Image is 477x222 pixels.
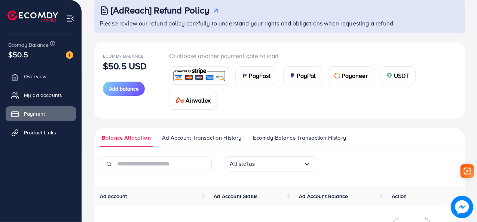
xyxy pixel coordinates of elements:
a: cardAirwallex [169,91,217,110]
a: cardUSDT [380,66,416,85]
h3: [AdReach] Refund Policy [111,5,210,16]
span: All status [230,158,255,170]
span: Ad Account Status [214,192,258,200]
span: Ad Account Transaction History [162,134,242,142]
button: Add balance [103,82,145,96]
img: card [290,73,296,79]
span: PayPal [297,71,316,80]
span: $50.5 [8,49,28,60]
span: Payment [24,110,45,118]
span: Product Links [24,129,56,136]
span: Ecomdy Balance [103,53,144,59]
img: card [242,73,248,79]
img: card [386,73,392,79]
p: Please review our refund policy carefully to understand your rights and obligations when requesti... [100,19,461,28]
span: Ad Account Balance [299,192,348,200]
a: Product Links [6,125,76,140]
a: cardPayPal [283,66,322,85]
img: card [334,73,340,79]
img: image [66,51,73,59]
span: Overview [24,73,46,80]
p: $50.5 USD [103,61,147,70]
div: Search for option [224,156,317,171]
span: Ad account [100,192,127,200]
a: My ad accounts [6,88,76,103]
img: card [175,97,184,103]
span: PayFast [249,71,271,80]
a: cardPayoneer [328,66,374,85]
img: menu [66,14,74,23]
a: cardPayFast [235,66,277,85]
span: Add balance [109,85,139,92]
p: Or choose another payment gate to start [169,51,456,60]
span: Ecomdy Balance [8,41,49,49]
input: Search for option [255,158,303,170]
span: Ecomdy Balance Transaction History [253,134,346,142]
span: USDT [394,71,409,80]
span: Payoneer [342,71,368,80]
span: Airwallex [186,96,211,105]
span: My ad accounts [24,91,62,99]
a: card [169,66,229,85]
a: Overview [6,69,76,84]
img: card [172,67,227,83]
span: Action [392,192,407,200]
a: Payment [6,106,76,121]
span: Balance Allocation [102,134,151,142]
img: image [451,196,473,218]
img: logo [7,10,58,22]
